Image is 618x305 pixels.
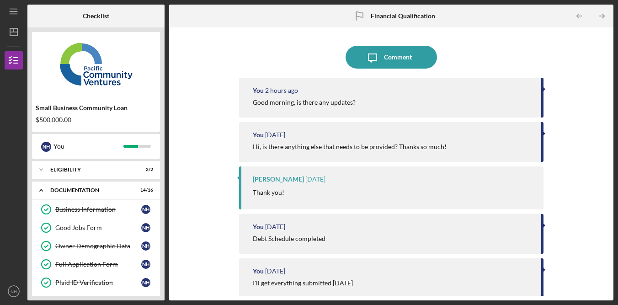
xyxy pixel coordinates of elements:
[37,273,155,292] a: Plaid ID VerificationNH
[55,206,141,213] div: Business Information
[265,223,285,230] time: 2025-09-10 00:38
[36,116,156,123] div: $500,000.00
[253,87,264,94] div: You
[141,205,150,214] div: N H
[11,289,17,294] text: NH
[83,12,109,20] b: Checklist
[253,223,264,230] div: You
[141,278,150,287] div: N H
[346,46,437,69] button: Comment
[37,219,155,237] a: Good Jobs FormNH
[265,131,285,139] time: 2025-09-16 19:49
[141,260,150,269] div: N H
[37,237,155,255] a: Owner Demographic DataNH
[253,99,356,106] div: Good morning, is there any updates?
[253,143,447,150] div: Hi, is there anything else that needs to be provided? Thanks so much!
[253,131,264,139] div: You
[384,46,412,69] div: Comment
[253,176,304,183] div: [PERSON_NAME]
[305,176,325,183] time: 2025-09-11 20:33
[50,187,130,193] div: Documentation
[137,167,153,172] div: 2 / 2
[141,223,150,232] div: N H
[53,139,123,154] div: You
[37,200,155,219] a: Business InformationNH
[32,37,160,91] img: Product logo
[41,142,51,152] div: N H
[36,104,156,112] div: Small Business Community Loan
[371,12,435,20] b: Financial Qualification
[55,224,141,231] div: Good Jobs Form
[265,268,285,275] time: 2025-09-09 21:46
[37,255,155,273] a: Full Application FormNH
[253,268,264,275] div: You
[253,235,325,242] div: Debt Schedule completed
[5,282,23,300] button: NH
[55,261,141,268] div: Full Application Form
[253,187,284,198] p: Thank you!
[50,167,130,172] div: Eligibility
[141,241,150,251] div: N H
[265,87,298,94] time: 2025-09-18 17:49
[137,187,153,193] div: 14 / 16
[253,279,353,287] div: I'll get everything submitted [DATE]
[55,242,141,250] div: Owner Demographic Data
[55,279,141,286] div: Plaid ID Verification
